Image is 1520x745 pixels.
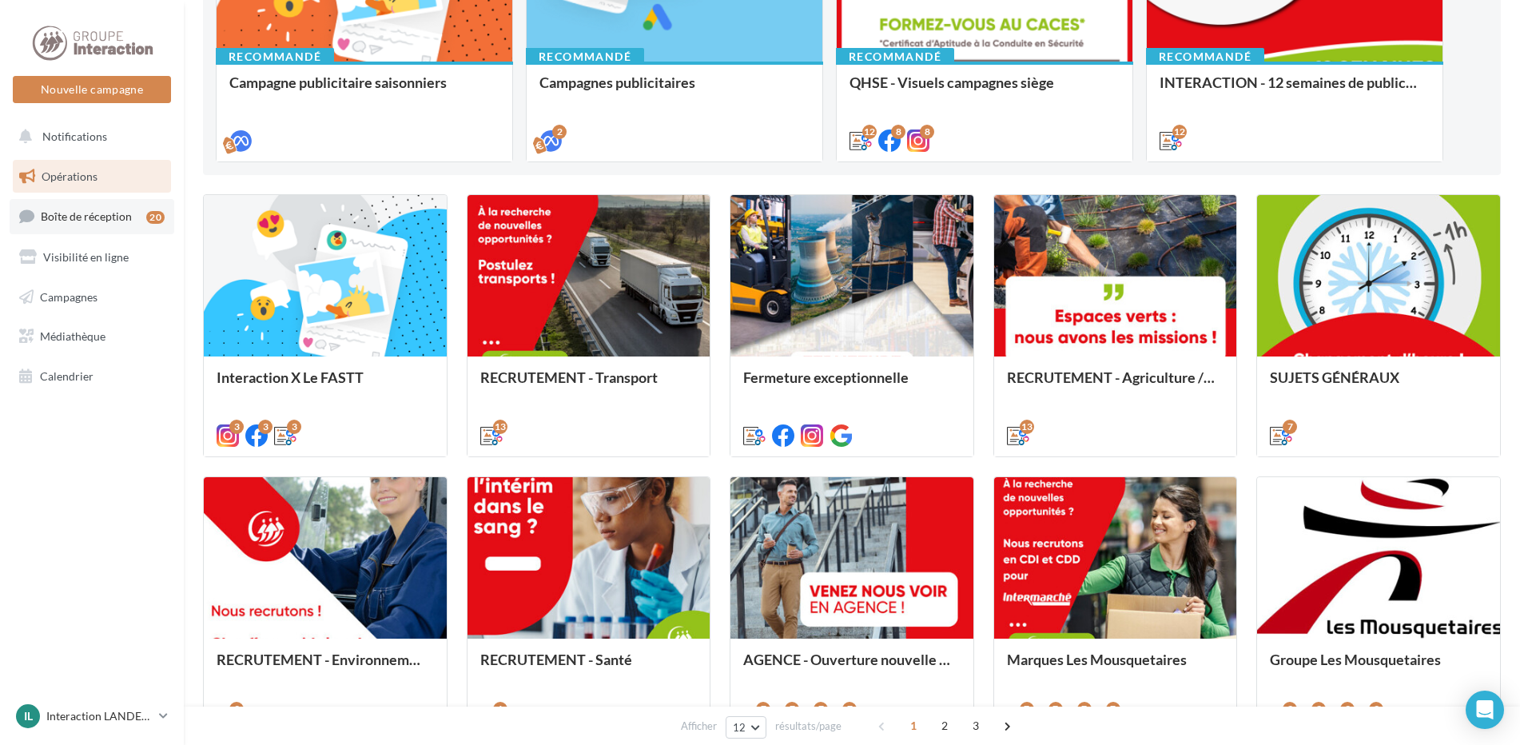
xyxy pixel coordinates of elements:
button: 12 [726,716,766,739]
div: Groupe Les Mousquetaires [1270,651,1487,683]
p: Interaction LANDERNEAU [46,708,153,724]
span: Afficher [681,719,717,734]
div: 7 [1077,702,1092,716]
div: Recommandé [1146,48,1264,66]
div: 12 [1172,125,1187,139]
span: 3 [963,713,989,739]
a: Visibilité en ligne [10,241,174,274]
div: 8 [920,125,934,139]
a: Opérations [10,160,174,193]
div: Recommandé [216,48,334,66]
div: 8 [891,125,905,139]
span: Notifications [42,129,107,143]
span: Boîte de réception [41,209,132,223]
a: Campagnes [10,281,174,314]
div: 3 [258,420,273,434]
div: 7 [814,702,828,716]
div: 13 [1020,420,1034,434]
button: Nouvelle campagne [13,76,171,103]
div: Campagnes publicitaires [539,74,810,106]
span: Visibilité en ligne [43,250,129,264]
div: 7 [1283,420,1297,434]
div: 3 [1340,702,1355,716]
div: 20 [146,211,165,224]
div: 13 [493,420,507,434]
div: Marques Les Mousquetaires [1007,651,1224,683]
button: Notifications [10,120,168,153]
span: résultats/page [775,719,842,734]
div: 7 [842,702,857,716]
div: AGENCE - Ouverture nouvelle agence [743,651,961,683]
div: 3 [1283,702,1297,716]
div: 3 [1311,702,1326,716]
div: Recommandé [526,48,644,66]
div: 7 [1048,702,1063,716]
div: Recommandé [836,48,954,66]
div: QHSE - Visuels campagnes siège [850,74,1120,106]
a: Médiathèque [10,320,174,353]
div: Open Intercom Messenger [1466,691,1504,729]
a: Boîte de réception20 [10,199,174,233]
div: 3 [1369,702,1383,716]
span: 12 [733,721,746,734]
span: 2 [932,713,957,739]
div: Campagne publicitaire saisonniers [229,74,499,106]
span: Médiathèque [40,329,105,343]
div: RECRUTEMENT - Transport [480,369,698,401]
span: Opérations [42,169,97,183]
span: Calendrier [40,369,94,383]
a: Calendrier [10,360,174,393]
div: 7 [785,702,799,716]
a: IL Interaction LANDERNEAU [13,701,171,731]
div: 3 [229,420,244,434]
div: INTERACTION - 12 semaines de publication [1160,74,1430,106]
div: 7 [756,702,770,716]
div: 7 [1020,702,1034,716]
div: Interaction X Le FASTT [217,369,434,401]
div: 7 [1106,702,1120,716]
span: Campagnes [40,289,97,303]
div: 12 [862,125,877,139]
div: 6 [493,702,507,716]
div: Fermeture exceptionnelle [743,369,961,401]
div: SUJETS GÉNÉRAUX [1270,369,1487,401]
span: IL [24,708,33,724]
div: RECRUTEMENT - Agriculture / Espaces verts [1007,369,1224,401]
div: 2 [552,125,567,139]
span: 1 [901,713,926,739]
div: 3 [287,420,301,434]
div: RECRUTEMENT - Environnement [217,651,434,683]
div: RECRUTEMENT - Santé [480,651,698,683]
div: 9 [229,702,244,716]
